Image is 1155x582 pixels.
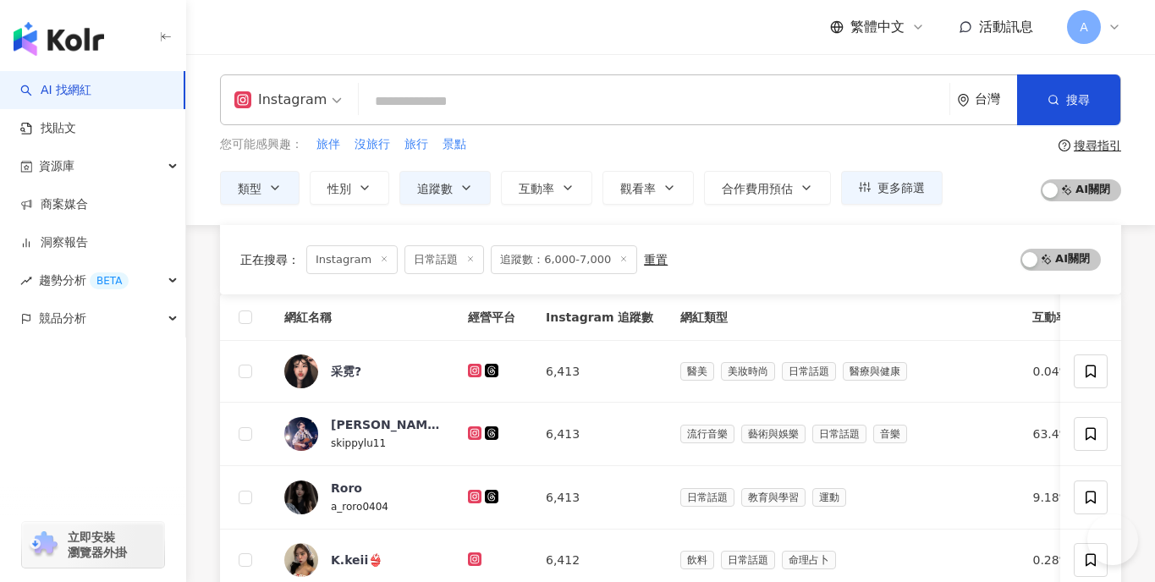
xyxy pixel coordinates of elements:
[316,136,340,153] span: 旅伴
[355,136,390,153] span: 沒旅行
[704,171,831,205] button: 合作費用預估
[873,425,907,443] span: 音樂
[404,136,428,153] span: 旅行
[620,182,656,195] span: 觀看率
[306,245,398,274] span: Instagram
[284,543,318,577] img: KOL Avatar
[22,522,164,568] a: chrome extension立即安裝 瀏覽器外掛
[721,362,775,381] span: 美妝時尚
[284,543,441,577] a: KOL AvatarK.keii👙
[68,530,127,560] span: 立即安裝 瀏覽器外掛
[284,480,441,515] a: KOL AvatarRoroa_roro0404
[1032,488,1085,507] div: 9.18%
[741,425,806,443] span: 藝術與娛樂
[316,135,341,154] button: 旅伴
[220,136,303,153] span: 您可能感興趣：
[284,354,318,388] img: KOL Avatar
[843,362,907,381] span: 醫療與健康
[240,253,300,266] span: 正在搜尋 ：
[310,171,389,205] button: 性別
[327,182,351,195] span: 性別
[957,94,970,107] span: environment
[284,416,441,452] a: KOL Avatar[PERSON_NAME]skippylu11
[20,120,76,137] a: 找貼文
[417,182,453,195] span: 追蹤數
[331,501,388,513] span: a_roro0404
[532,341,667,403] td: 6,413
[27,531,60,558] img: chrome extension
[90,272,129,289] div: BETA
[20,234,88,251] a: 洞察報告
[680,551,714,569] span: 飲料
[877,181,925,195] span: 更多篩選
[979,19,1033,35] span: 活動訊息
[1059,140,1070,151] span: question-circle
[1017,74,1120,125] button: 搜尋
[284,354,441,388] a: KOL Avatar采霓?
[404,135,429,154] button: 旅行
[680,488,734,507] span: 日常話題
[271,294,454,341] th: 網紅名稱
[782,551,836,569] span: 命理占卜
[284,417,318,451] img: KOL Avatar
[532,294,667,341] th: Instagram 追蹤數
[20,275,32,287] span: rise
[1032,551,1085,569] div: 0.28%
[975,92,1017,107] div: 台灣
[1032,362,1085,381] div: 0.04%
[741,488,806,507] span: 教育與學習
[532,403,667,466] td: 6,413
[722,182,793,195] span: 合作費用預估
[519,182,554,195] span: 互動率
[20,196,88,213] a: 商案媒合
[238,182,261,195] span: 類型
[680,425,734,443] span: 流行音樂
[234,86,327,113] div: Instagram
[1074,139,1121,152] div: 搜尋指引
[841,171,943,205] button: 更多篩選
[20,82,91,99] a: searchAI 找網紅
[331,480,362,497] div: Roro
[284,480,318,514] img: KOL Avatar
[404,245,484,274] span: 日常話題
[399,171,491,205] button: 追蹤數
[39,299,86,338] span: 競品分析
[1080,18,1088,36] span: A
[331,552,382,568] div: K.keii👙
[667,294,1019,341] th: 網紅類型
[850,18,905,36] span: 繁體中文
[1032,425,1085,443] div: 63.4%
[354,135,391,154] button: 沒旅行
[14,22,104,56] img: logo
[532,466,667,530] td: 6,413
[331,416,441,433] div: [PERSON_NAME]
[782,362,836,381] span: 日常話題
[501,171,592,205] button: 互動率
[454,294,532,341] th: 經營平台
[39,147,74,185] span: 資源庫
[680,362,714,381] span: 醫美
[331,363,361,380] div: 采霓?
[220,171,300,205] button: 類型
[721,551,775,569] span: 日常話題
[331,437,386,449] span: skippylu11
[1087,514,1138,565] iframe: Help Scout Beacon - Open
[1066,93,1090,107] span: 搜尋
[1032,309,1068,326] span: 互動率
[443,136,466,153] span: 景點
[644,253,668,266] div: 重置
[812,425,866,443] span: 日常話題
[602,171,694,205] button: 觀看率
[39,261,129,299] span: 趨勢分析
[491,245,637,274] span: 追蹤數：6,000-7,000
[812,488,846,507] span: 運動
[442,135,467,154] button: 景點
